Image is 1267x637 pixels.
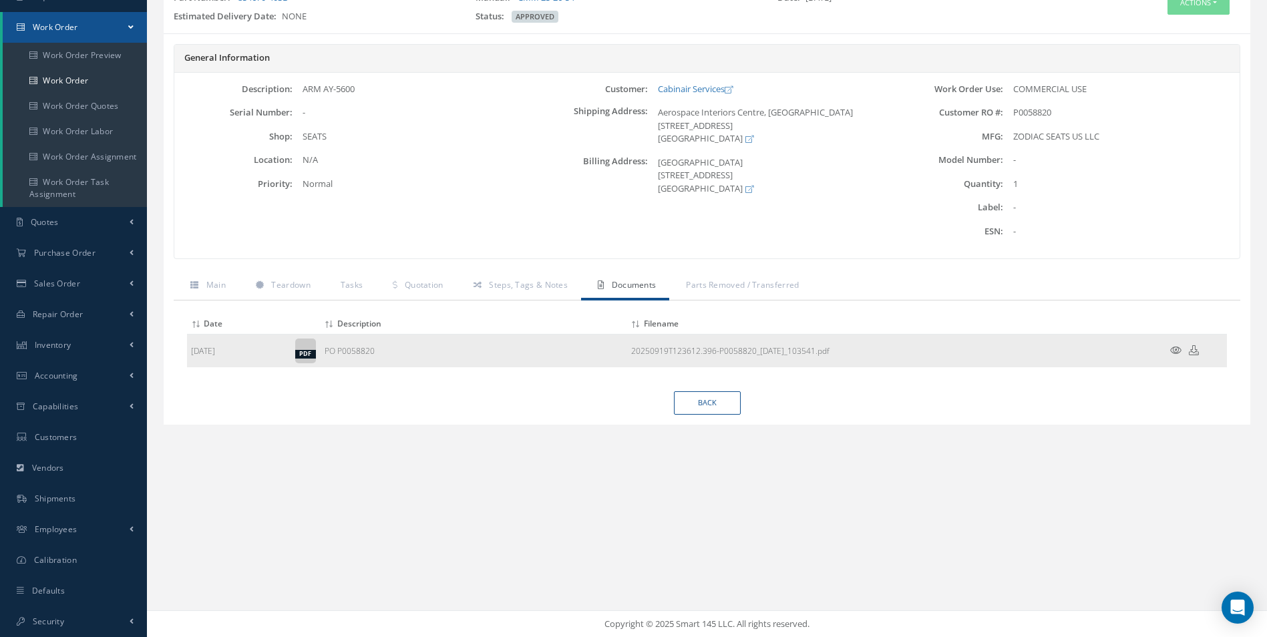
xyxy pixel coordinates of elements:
[884,202,1003,212] label: Label:
[33,401,79,412] span: Capabilities
[295,350,316,359] div: pdf
[1003,225,1240,238] div: -
[1003,130,1240,144] div: ZODIAC SEATS US LLC
[174,10,282,23] label: Estimated Delivery Date:
[3,119,147,144] a: Work Order Labor
[884,179,1003,189] label: Quantity:
[35,370,78,381] span: Accounting
[187,314,291,335] th: Date
[648,106,884,146] div: Aerospace Interiors Centre, [GEOGRAPHIC_DATA] [STREET_ADDRESS] [GEOGRAPHIC_DATA]
[884,108,1003,118] label: Customer RO #:
[174,108,293,118] label: Serial Number:
[376,272,456,300] a: Quotation
[35,523,77,535] span: Employees
[530,156,648,196] label: Billing Address:
[184,53,1230,63] h5: General Information
[35,493,76,504] span: Shipments
[164,10,466,29] div: NONE
[174,132,293,142] label: Shop:
[884,226,1003,236] label: ESN:
[34,247,96,258] span: Purchase Order
[457,272,581,300] a: Steps, Tags & Notes
[33,308,83,320] span: Repair Order
[1003,154,1240,167] div: -
[476,10,510,23] label: Status:
[293,130,529,144] div: SEATS
[187,335,291,368] td: [DATE]
[658,83,733,95] a: Cabinair Services
[884,155,1003,165] label: Model Number:
[303,106,305,118] span: -
[174,155,293,165] label: Location:
[33,21,78,33] span: Work Order
[35,339,71,351] span: Inventory
[174,272,239,300] a: Main
[293,83,529,96] div: ARM AY-5600
[530,106,648,146] label: Shipping Address:
[3,68,147,93] a: Work Order
[293,178,529,191] div: Normal
[648,156,884,196] div: [GEOGRAPHIC_DATA] [STREET_ADDRESS] [GEOGRAPHIC_DATA]
[530,84,648,94] label: Customer:
[321,314,627,335] th: Description
[321,335,627,368] td: PO P0058820
[31,216,59,228] span: Quotes
[489,279,568,290] span: Steps, Tags & Notes
[627,314,1147,335] th: Filename
[3,144,147,170] a: Work Order Assignment
[34,554,77,566] span: Calibration
[674,391,741,415] a: Back
[324,272,377,300] a: Tasks
[239,272,324,300] a: Teardown
[3,12,147,43] a: Work Order
[3,93,147,119] a: Work Order Quotes
[1003,83,1240,96] div: COMMERCIAL USE
[686,279,799,290] span: Parts Removed / Transferred
[1003,178,1240,191] div: 1
[3,170,147,207] a: Work Order Task Assignment
[271,279,310,290] span: Teardown
[32,585,65,596] span: Defaults
[1170,345,1182,357] a: Preview
[884,132,1003,142] label: MFG:
[3,43,147,68] a: Work Order Preview
[1013,106,1051,118] span: P0058820
[612,279,657,290] span: Documents
[160,618,1254,631] div: Copyright © 2025 Smart 145 LLC. All rights reserved.
[669,272,812,300] a: Parts Removed / Transferred
[34,278,80,289] span: Sales Order
[341,279,363,290] span: Tasks
[206,279,226,290] span: Main
[631,345,830,357] a: Download
[1003,201,1240,214] div: -
[884,84,1003,94] label: Work Order Use:
[581,272,669,300] a: Documents
[174,179,293,189] label: Priority:
[32,462,64,473] span: Vendors
[33,616,64,627] span: Security
[405,279,443,290] span: Quotation
[35,431,77,443] span: Customers
[1222,592,1254,624] div: Open Intercom Messenger
[1189,345,1199,357] a: Download
[174,84,293,94] label: Description:
[293,154,529,167] div: N/A
[512,11,558,23] span: APPROVED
